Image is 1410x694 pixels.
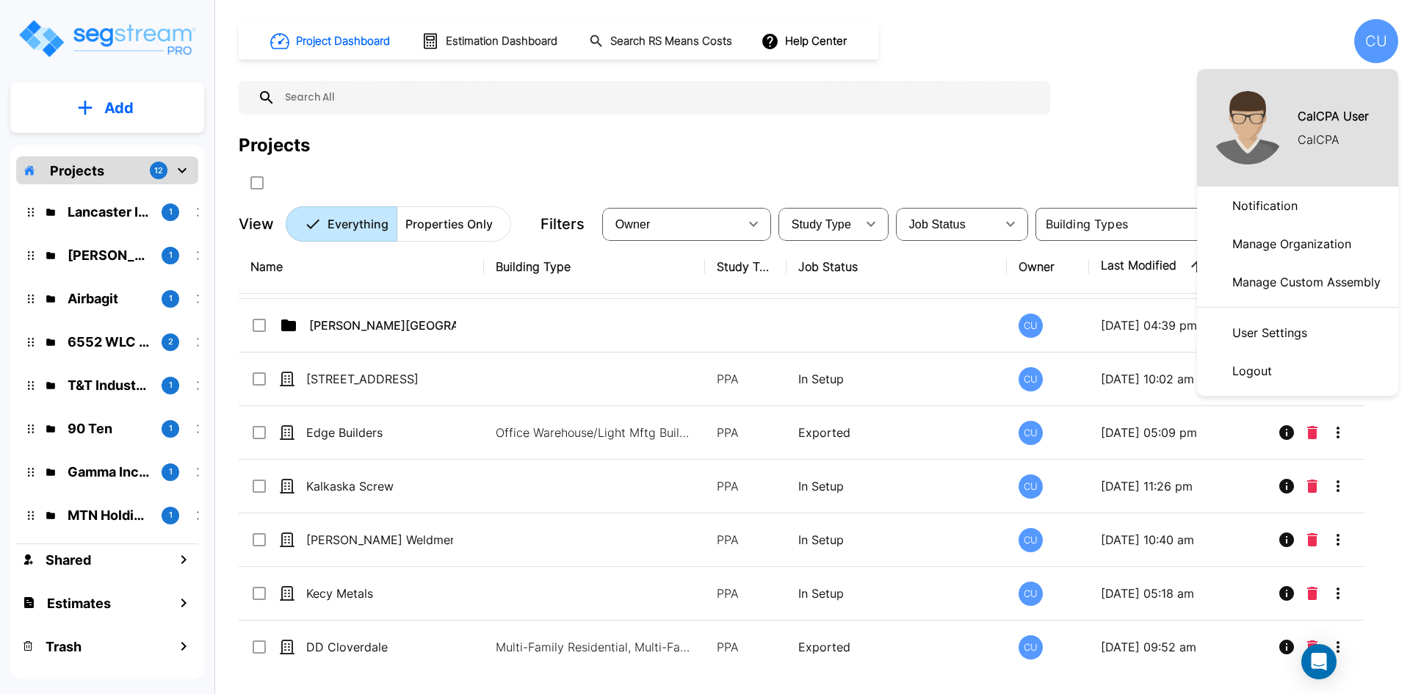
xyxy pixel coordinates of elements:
h1: CalCPA User [1298,107,1369,125]
div: Open Intercom Messenger [1301,644,1337,679]
p: Manage Custom Assembly [1226,267,1386,297]
p: Notification [1226,191,1304,220]
p: User Settings [1226,318,1313,347]
p: Logout [1226,356,1278,386]
img: CalCPA User [1211,91,1284,165]
p: CalCPA [1298,131,1339,148]
p: Manage Organization [1226,229,1357,259]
